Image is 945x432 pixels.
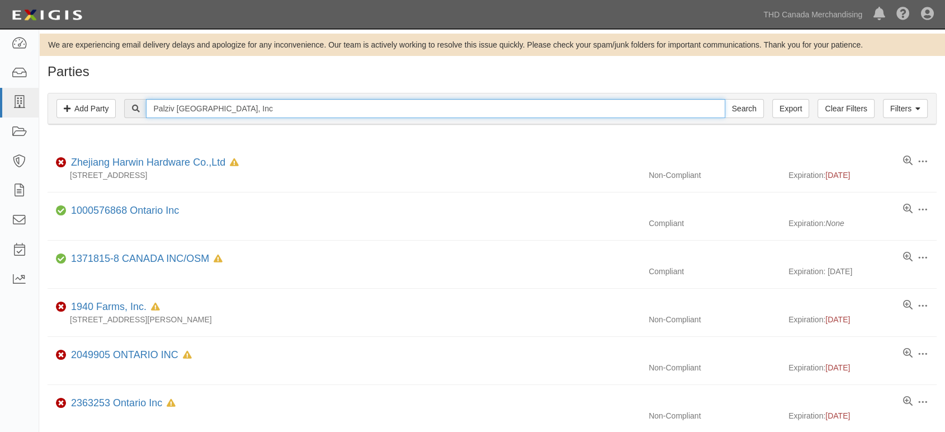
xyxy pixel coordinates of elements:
a: View results summary [903,156,913,167]
i: Compliant [56,207,67,215]
a: 2363253 Ontario Inc [71,397,162,408]
a: 1000576868 Ontario Inc [71,205,179,216]
i: Non-Compliant [56,351,67,359]
div: We are experiencing email delivery delays and apologize for any inconvenience. Our team is active... [39,39,945,50]
div: Compliant [640,266,788,277]
a: View results summary [903,396,913,407]
div: Non-Compliant [640,362,788,373]
div: 1940 Farms, Inc. [67,300,160,314]
div: [STREET_ADDRESS] [48,170,640,181]
a: View results summary [903,252,913,263]
div: 2363253 Ontario Inc [67,396,176,411]
a: 1940 Farms, Inc. [71,301,147,312]
input: Search [146,99,725,118]
div: Expiration: [788,170,937,181]
a: View results summary [903,348,913,359]
a: Clear Filters [818,99,874,118]
i: In Default since 05/01/2025 [167,400,176,407]
span: [DATE] [825,315,850,324]
span: [DATE] [825,363,850,372]
a: Add Party [56,99,116,118]
i: Non-Compliant [56,400,67,407]
a: 1371815-8 CANADA INC/OSM [71,253,209,264]
i: Help Center - Complianz [896,8,910,21]
div: Compliant [640,218,788,229]
div: Non-Compliant [640,314,788,325]
div: [STREET_ADDRESS][PERSON_NAME] [48,314,640,325]
a: Filters [883,99,928,118]
span: [DATE] [825,171,850,180]
i: Non-Compliant [56,303,67,311]
i: In Default since 08/06/2025 [230,159,239,167]
div: Non-Compliant [640,170,788,181]
div: Expiration: [788,218,937,229]
a: Export [772,99,809,118]
div: Zhejiang Harwin Hardware Co.,Ltd [67,156,239,170]
div: Non-Compliant [640,410,788,421]
h1: Parties [48,64,937,79]
div: 1371815-8 CANADA INC/OSM [67,252,223,266]
i: In Default since 02/14/2025 [214,255,223,263]
a: View results summary [903,300,913,311]
div: Expiration: [788,410,937,421]
img: logo-5460c22ac91f19d4615b14bd174203de0afe785f0fc80cf4dbbc73dc1793850b.png [8,5,86,25]
i: Non-Compliant [56,159,67,167]
div: Expiration: [788,362,937,373]
a: Zhejiang Harwin Hardware Co.,Ltd [71,157,225,168]
a: 2049905 ONTARIO INC [71,349,178,360]
i: None [825,219,844,228]
div: 1000576868 Ontario Inc [67,204,179,218]
span: [DATE] [825,411,850,420]
i: In Default since 12/18/2023 [151,303,160,311]
i: Compliant [56,255,67,263]
a: THD Canada Merchandising [758,3,868,26]
div: Expiration: [DATE] [788,266,937,277]
div: Expiration: [788,314,937,325]
a: View results summary [903,204,913,215]
i: In Default since 04/22/2025 [183,351,192,359]
input: Search [725,99,764,118]
div: 2049905 ONTARIO INC [67,348,192,363]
